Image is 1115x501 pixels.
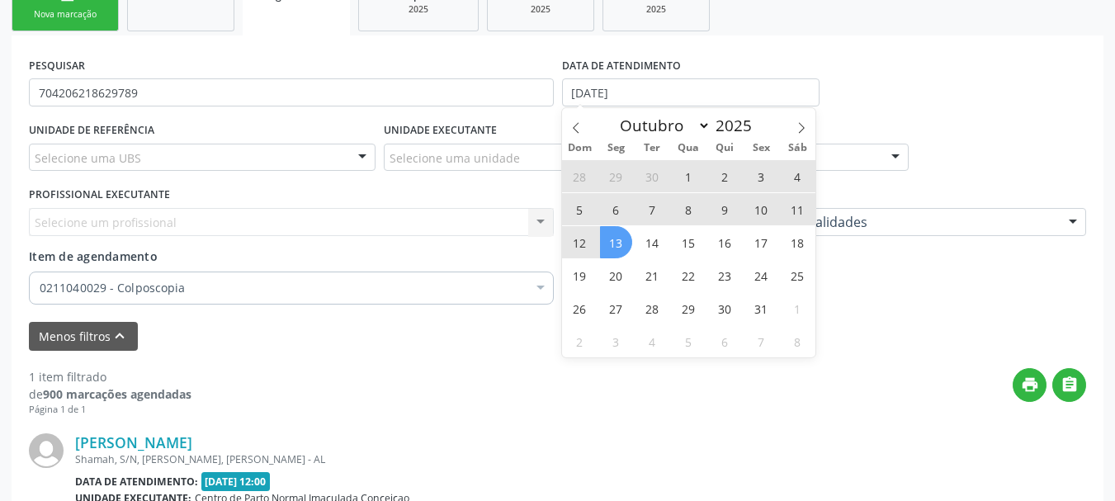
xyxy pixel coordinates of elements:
i: keyboard_arrow_up [111,327,129,345]
span: Item de agendamento [29,248,158,264]
span: Outubro 18, 2025 [782,226,814,258]
span: Outubro 23, 2025 [709,259,741,291]
span: Outubro 16, 2025 [709,226,741,258]
div: Shamah, S/N, [PERSON_NAME], [PERSON_NAME] - AL [75,452,839,466]
span: Outubro 11, 2025 [782,193,814,225]
select: Month [612,114,711,137]
span: Outubro 3, 2025 [745,160,777,192]
span: Outubro 10, 2025 [745,193,777,225]
span: Setembro 30, 2025 [636,160,669,192]
span: Novembro 5, 2025 [673,325,705,357]
span: Outubro 4, 2025 [782,160,814,192]
span: Novembro 7, 2025 [745,325,777,357]
span: Outubro 12, 2025 [564,226,596,258]
button: Menos filtroskeyboard_arrow_up [29,322,138,351]
img: img [29,433,64,468]
span: Novembro 8, 2025 [782,325,814,357]
span: Outubro 2, 2025 [709,160,741,192]
span: Outubro 1, 2025 [673,160,705,192]
label: UNIDADE EXECUTANTE [384,118,497,144]
span: Selecione uma UBS [35,149,141,167]
span: Qui [706,143,743,154]
span: Outubro 20, 2025 [600,259,632,291]
b: Data de atendimento: [75,475,198,489]
span: Outubro 17, 2025 [745,226,777,258]
span: Outubro 8, 2025 [673,193,705,225]
button: print [1013,368,1046,402]
span: Setembro 29, 2025 [600,160,632,192]
span: Sex [743,143,779,154]
span: Setembro 28, 2025 [564,160,596,192]
span: [DATE] 12:00 [201,472,271,491]
span: Novembro 2, 2025 [564,325,596,357]
span: Outubro 30, 2025 [709,292,741,324]
span: Novembro 4, 2025 [636,325,669,357]
input: Nome, CNS [29,78,554,106]
label: DATA DE ATENDIMENTO [562,53,681,78]
input: Year [711,115,765,136]
span: Outubro 19, 2025 [564,259,596,291]
span: Outubro 6, 2025 [600,193,632,225]
span: Outubro 13, 2025 [600,226,632,258]
span: Outubro 5, 2025 [564,193,596,225]
div: 2025 [499,3,582,16]
span: Outubro 29, 2025 [673,292,705,324]
div: 1 item filtrado [29,368,191,385]
span: Qua [670,143,706,154]
input: Selecione um intervalo [562,78,820,106]
label: PESQUISAR [29,53,85,78]
div: Nova marcação [24,8,106,21]
span: 0211040029 - Colposcopia [40,280,527,296]
div: de [29,385,191,403]
span: Seg [598,143,634,154]
div: 2025 [371,3,466,16]
span: Ter [634,143,670,154]
span: Selecione uma unidade [390,149,520,167]
span: Outubro 14, 2025 [636,226,669,258]
span: Outubro 22, 2025 [673,259,705,291]
a: [PERSON_NAME] [75,433,192,451]
i:  [1061,376,1079,394]
span: Outubro 31, 2025 [745,292,777,324]
span: Outubro 7, 2025 [636,193,669,225]
span: Sáb [779,143,815,154]
span: Dom [562,143,598,154]
span: Outubro 25, 2025 [782,259,814,291]
button:  [1052,368,1086,402]
strong: 900 marcações agendadas [43,386,191,402]
span: Outubro 15, 2025 [673,226,705,258]
label: PROFISSIONAL EXECUTANTE [29,182,170,208]
span: Novembro 6, 2025 [709,325,741,357]
label: UNIDADE DE REFERÊNCIA [29,118,154,144]
i: print [1021,376,1039,394]
div: Página 1 de 1 [29,403,191,417]
span: Outubro 9, 2025 [709,193,741,225]
span: Novembro 1, 2025 [782,292,814,324]
span: Outubro 24, 2025 [745,259,777,291]
span: Novembro 3, 2025 [600,325,632,357]
span: Outubro 21, 2025 [636,259,669,291]
span: Outubro 26, 2025 [564,292,596,324]
span: Outubro 27, 2025 [600,292,632,324]
div: 2025 [615,3,697,16]
span: Outubro 28, 2025 [636,292,669,324]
